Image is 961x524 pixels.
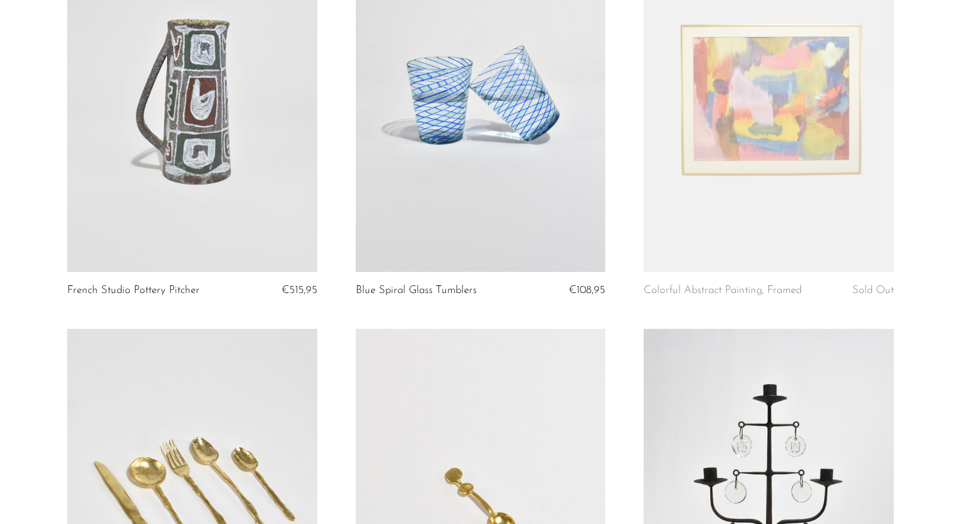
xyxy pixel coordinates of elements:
a: French Studio Pottery Pitcher [67,285,200,296]
span: €515,95 [282,285,317,296]
span: €108,95 [569,285,605,296]
a: Blue Spiral Glass Tumblers [356,285,477,296]
a: Colorful Abstract Painting, Framed [644,285,802,296]
span: Sold Out [852,285,894,296]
